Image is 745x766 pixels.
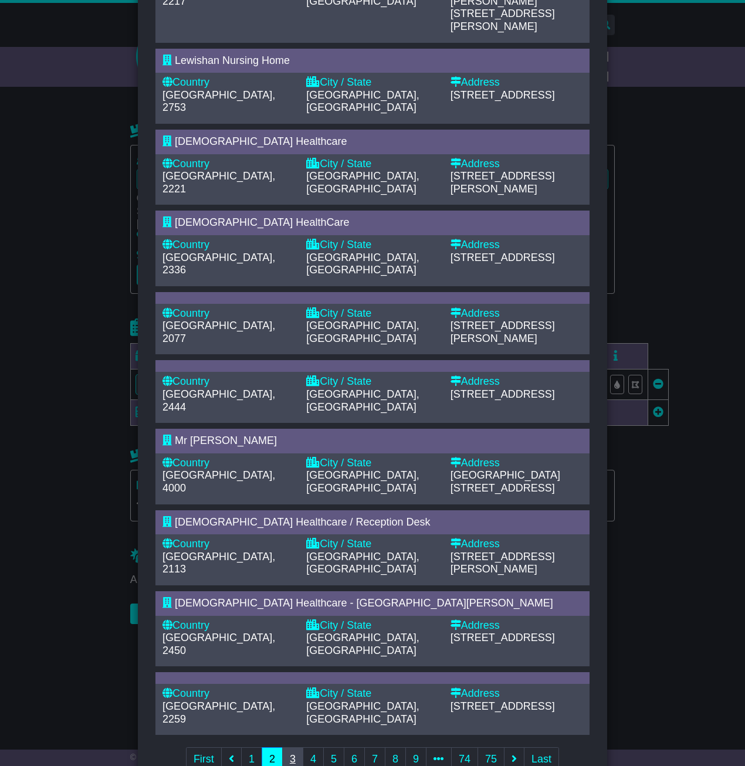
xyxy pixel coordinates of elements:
span: [STREET_ADDRESS] [451,252,555,263]
span: [GEOGRAPHIC_DATA], 2259 [162,700,275,725]
span: [GEOGRAPHIC_DATA], [GEOGRAPHIC_DATA] [306,320,419,344]
span: [GEOGRAPHIC_DATA], 2221 [162,170,275,195]
span: [GEOGRAPHIC_DATA], 2450 [162,632,275,656]
div: City / State [306,375,438,388]
div: Country [162,239,294,252]
span: [STREET_ADDRESS][PERSON_NAME] [451,320,555,344]
span: [STREET_ADDRESS][PERSON_NAME] [451,170,555,195]
span: [GEOGRAPHIC_DATA], [GEOGRAPHIC_DATA] [306,89,419,114]
span: [GEOGRAPHIC_DATA], [GEOGRAPHIC_DATA] [306,632,419,656]
div: Country [162,307,294,320]
div: Country [162,457,294,470]
div: Address [451,375,583,388]
span: [DEMOGRAPHIC_DATA] Healthcare [175,135,347,147]
div: City / State [306,457,438,470]
span: Lewishan Nursing Home [175,55,290,66]
div: Country [162,687,294,700]
span: [STREET_ADDRESS][PERSON_NAME] [451,551,555,575]
div: City / State [306,538,438,551]
div: City / State [306,619,438,632]
span: [STREET_ADDRESS] [451,482,555,494]
div: City / State [306,158,438,171]
span: [DEMOGRAPHIC_DATA] Healthcare - [GEOGRAPHIC_DATA][PERSON_NAME] [175,597,553,609]
div: City / State [306,307,438,320]
div: Country [162,158,294,171]
span: [DEMOGRAPHIC_DATA] HealthCare [175,216,349,228]
span: [GEOGRAPHIC_DATA], 2444 [162,388,275,413]
span: [STREET_ADDRESS] [451,388,555,400]
div: Country [162,76,294,89]
div: Address [451,619,583,632]
div: Country [162,619,294,632]
div: City / State [306,687,438,700]
div: Address [451,457,583,470]
div: Address [451,538,583,551]
span: [GEOGRAPHIC_DATA], [GEOGRAPHIC_DATA] [306,469,419,494]
div: City / State [306,76,438,89]
span: [GEOGRAPHIC_DATA] [451,469,560,481]
span: [GEOGRAPHIC_DATA], 2113 [162,551,275,575]
div: Country [162,375,294,388]
span: [GEOGRAPHIC_DATA], 2077 [162,320,275,344]
span: [GEOGRAPHIC_DATA], [GEOGRAPHIC_DATA] [306,252,419,276]
div: Address [451,158,583,171]
span: [GEOGRAPHIC_DATA], [GEOGRAPHIC_DATA] [306,700,419,725]
span: [DEMOGRAPHIC_DATA] Healthcare / Reception Desk [175,516,430,528]
span: [GEOGRAPHIC_DATA], [GEOGRAPHIC_DATA] [306,170,419,195]
span: [GEOGRAPHIC_DATA], 2336 [162,252,275,276]
span: [GEOGRAPHIC_DATA], 2753 [162,89,275,114]
div: Address [451,307,583,320]
span: [STREET_ADDRESS] [451,700,555,712]
span: Mr [PERSON_NAME] [175,435,277,446]
div: City / State [306,239,438,252]
div: Address [451,687,583,700]
span: [STREET_ADDRESS] [451,632,555,643]
span: [GEOGRAPHIC_DATA], [GEOGRAPHIC_DATA] [306,551,419,575]
div: Address [451,76,583,89]
span: [STREET_ADDRESS][PERSON_NAME] [451,8,555,32]
div: Address [451,239,583,252]
span: [GEOGRAPHIC_DATA], 4000 [162,469,275,494]
div: Country [162,538,294,551]
span: [GEOGRAPHIC_DATA], [GEOGRAPHIC_DATA] [306,388,419,413]
span: [STREET_ADDRESS] [451,89,555,101]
